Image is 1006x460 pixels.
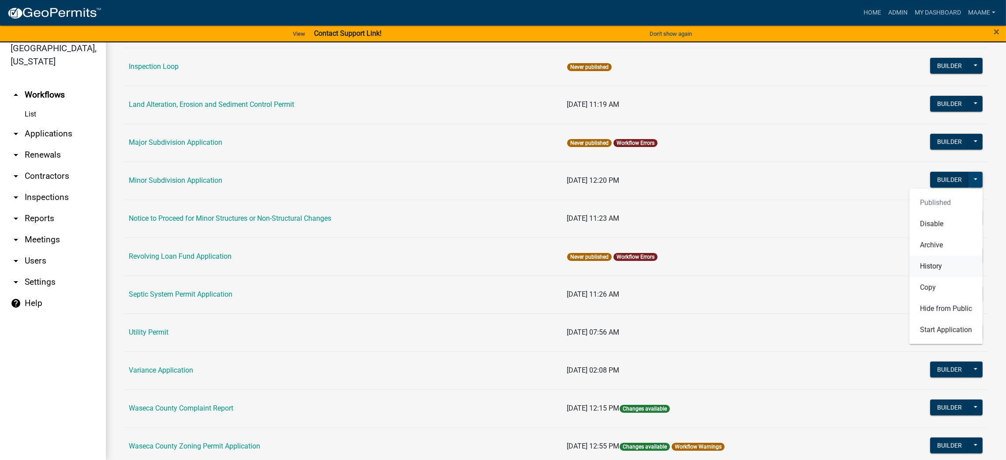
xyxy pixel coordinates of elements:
[129,138,222,147] a: Major Subdivision Application
[11,277,21,287] i: arrow_drop_down
[567,63,612,71] span: Never published
[11,192,21,203] i: arrow_drop_down
[885,4,911,21] a: Admin
[129,404,233,412] a: Waseca County Complaint Report
[129,252,232,260] a: Revolving Loan Fund Application
[930,96,969,112] button: Builder
[567,290,620,298] span: [DATE] 11:26 AM
[567,253,612,261] span: Never published
[930,362,969,377] button: Builder
[11,171,21,181] i: arrow_drop_down
[620,443,670,451] span: Changes available
[567,100,620,109] span: [DATE] 11:19 AM
[11,128,21,139] i: arrow_drop_down
[909,277,983,298] button: Copy
[11,256,21,266] i: arrow_drop_down
[909,319,983,340] button: Start Application
[289,26,309,41] a: View
[567,328,620,336] span: [DATE] 07:56 AM
[567,404,620,412] span: [DATE] 12:15 PM
[860,4,885,21] a: Home
[11,90,21,100] i: arrow_drop_up
[994,26,999,37] button: Close
[129,442,260,450] a: Waseca County Zoning Permit Application
[646,26,696,41] button: Don't show again
[11,234,21,245] i: arrow_drop_down
[930,172,969,188] button: Builder
[11,213,21,224] i: arrow_drop_down
[930,437,969,453] button: Builder
[965,4,999,21] a: Maame
[129,214,331,222] a: Notice to Proceed for Minor Structures or Non-Structural Changes
[930,400,969,415] button: Builder
[314,29,381,38] strong: Contact Support Link!
[567,214,620,222] span: [DATE] 11:23 AM
[617,140,654,146] a: Workflow Errors
[567,139,612,147] span: Never published
[567,176,620,185] span: [DATE] 12:20 PM
[11,150,21,160] i: arrow_drop_down
[567,366,620,374] span: [DATE] 02:08 PM
[129,328,168,336] a: Utility Permit
[909,256,983,277] button: History
[909,298,983,319] button: Hide from Public
[909,234,983,256] button: Archive
[129,100,294,109] a: Land Alteration, Erosion and Sediment Control Permit
[911,4,965,21] a: My Dashboard
[129,290,232,298] a: Septic System Permit Application
[909,213,983,234] button: Disable
[620,405,670,413] span: Changes available
[11,298,21,309] i: help
[930,58,969,74] button: Builder
[994,26,999,38] span: ×
[129,176,222,185] a: Minor Subdivision Application
[930,134,969,150] button: Builder
[567,442,620,450] span: [DATE] 12:55 PM
[129,366,193,374] a: Variance Application
[617,254,654,260] a: Workflow Errors
[675,444,722,450] a: Workflow Warnings
[129,62,179,71] a: Inspection Loop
